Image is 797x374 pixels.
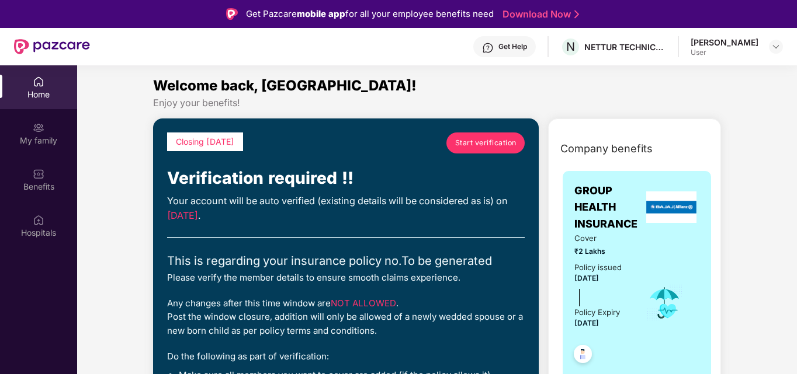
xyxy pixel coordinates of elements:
[33,168,44,180] img: svg+xml;base64,PHN2ZyBpZD0iQmVuZWZpdHMiIHhtbG5zPSJodHRwOi8vd3d3LnczLm9yZy8yMDAwL3N2ZyIgd2lkdGg9Ij...
[167,296,525,338] div: Any changes after this time window are . Post the window closure, addition will only be allowed o...
[167,194,525,223] div: Your account will be auto verified (existing details will be considered as is) on .
[167,252,525,271] div: This is regarding your insurance policy no. To be generated
[167,349,525,363] div: Do the following as part of verification:
[167,271,525,285] div: Please verify the member details to ensure smooth claims experience.
[569,341,597,370] img: svg+xml;base64,PHN2ZyB4bWxucz0iaHR0cDovL3d3dy53My5vcmcvMjAwMC9zdmciIHdpZHRoPSI0OC45NDMiIGhlaWdodD...
[574,183,643,232] span: GROUP HEALTH INSURANCE
[584,41,666,53] div: NETTUR TECHNICAL TRAINING FOUNDATION
[331,298,396,309] span: NOT ALLOWED
[574,274,599,282] span: [DATE]
[455,137,517,148] span: Start verification
[446,132,525,153] a: Start verification
[33,76,44,88] img: svg+xml;base64,PHN2ZyBpZD0iSG9tZSIgeG1sbnM9Imh0dHA6Ly93d3cudzMub3JnLzIwMDAvc3ZnIiB3aWR0aD0iMjAiIG...
[226,8,238,20] img: Logo
[691,48,758,57] div: User
[14,39,90,54] img: New Pazcare Logo
[574,246,629,257] span: ₹2 Lakhs
[153,77,417,94] span: Welcome back, [GEOGRAPHIC_DATA]!
[33,214,44,226] img: svg+xml;base64,PHN2ZyBpZD0iSG9zcGl0YWxzIiB4bWxucz0iaHR0cDovL3d3dy53My5vcmcvMjAwMC9zdmciIHdpZHRoPS...
[503,8,576,20] a: Download Now
[574,261,622,274] div: Policy issued
[574,319,599,327] span: [DATE]
[246,7,494,21] div: Get Pazcare for all your employee benefits need
[574,8,579,20] img: Stroke
[297,8,345,19] strong: mobile app
[646,191,696,223] img: insurerLogo
[560,141,653,157] span: Company benefits
[33,122,44,134] img: svg+xml;base64,PHN2ZyB3aWR0aD0iMjAiIGhlaWdodD0iMjAiIHZpZXdCb3g9IjAgMCAyMCAyMCIgZmlsbD0ibm9uZSIgeG...
[498,42,527,51] div: Get Help
[153,97,721,109] div: Enjoy your benefits!
[771,42,781,51] img: svg+xml;base64,PHN2ZyBpZD0iRHJvcGRvd24tMzJ4MzIiIHhtbG5zPSJodHRwOi8vd3d3LnczLm9yZy8yMDAwL3N2ZyIgd2...
[566,40,575,54] span: N
[167,209,198,221] span: [DATE]
[574,232,629,244] span: Cover
[482,42,494,54] img: svg+xml;base64,PHN2ZyBpZD0iSGVscC0zMngzMiIgeG1sbnM9Imh0dHA6Ly93d3cudzMub3JnLzIwMDAvc3ZnIiB3aWR0aD...
[691,37,758,48] div: [PERSON_NAME]
[646,284,684,322] img: icon
[574,306,620,319] div: Policy Expiry
[167,165,525,191] div: Verification required !!
[176,137,234,146] span: Closing [DATE]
